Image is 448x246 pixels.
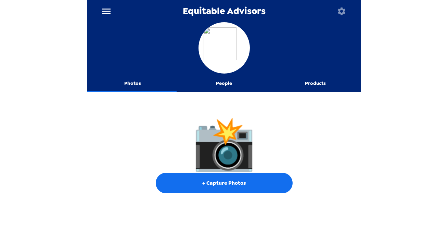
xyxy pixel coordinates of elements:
[270,75,361,92] button: Products
[204,27,245,68] img: org logo
[156,173,293,193] button: + Capture Photos
[87,75,179,92] button: Photos
[178,75,270,92] button: People
[192,118,256,169] span: cameraIcon
[183,7,266,16] span: Equitable Advisors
